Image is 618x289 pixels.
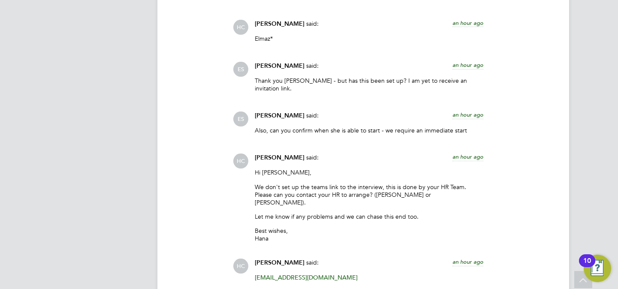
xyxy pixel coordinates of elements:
[306,111,319,119] span: said:
[255,274,358,281] a: [EMAIL_ADDRESS][DOMAIN_NAME]
[255,169,483,176] p: Hi [PERSON_NAME],
[255,126,483,134] p: Also, can you confirm when she is able to start - we require an immediate start
[255,213,483,220] p: Let me know if any problems and we can chase this end too.
[233,20,248,35] span: HC
[255,35,483,42] p: Elmaz*
[233,62,248,77] span: ES
[306,259,319,266] span: said:
[255,227,483,242] p: Best wishes, Hana
[233,259,248,274] span: HC
[306,20,319,27] span: said:
[255,77,483,92] p: Thank you [PERSON_NAME] - but has this been set up? I am yet to receive an invitation link.
[452,153,483,160] span: an hour ago
[255,20,304,27] span: [PERSON_NAME]
[452,258,483,265] span: an hour ago
[306,62,319,69] span: said:
[255,154,304,161] span: [PERSON_NAME]
[255,183,483,207] p: We don't set up the teams link to the interview, this is done by your HR Team. Please can you con...
[452,19,483,27] span: an hour ago
[452,61,483,69] span: an hour ago
[255,259,304,266] span: [PERSON_NAME]
[584,255,611,282] button: Open Resource Center, 10 new notifications
[452,111,483,118] span: an hour ago
[583,261,591,272] div: 10
[255,62,304,69] span: [PERSON_NAME]
[255,112,304,119] span: [PERSON_NAME]
[233,111,248,126] span: ES
[306,154,319,161] span: said:
[233,154,248,169] span: HC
